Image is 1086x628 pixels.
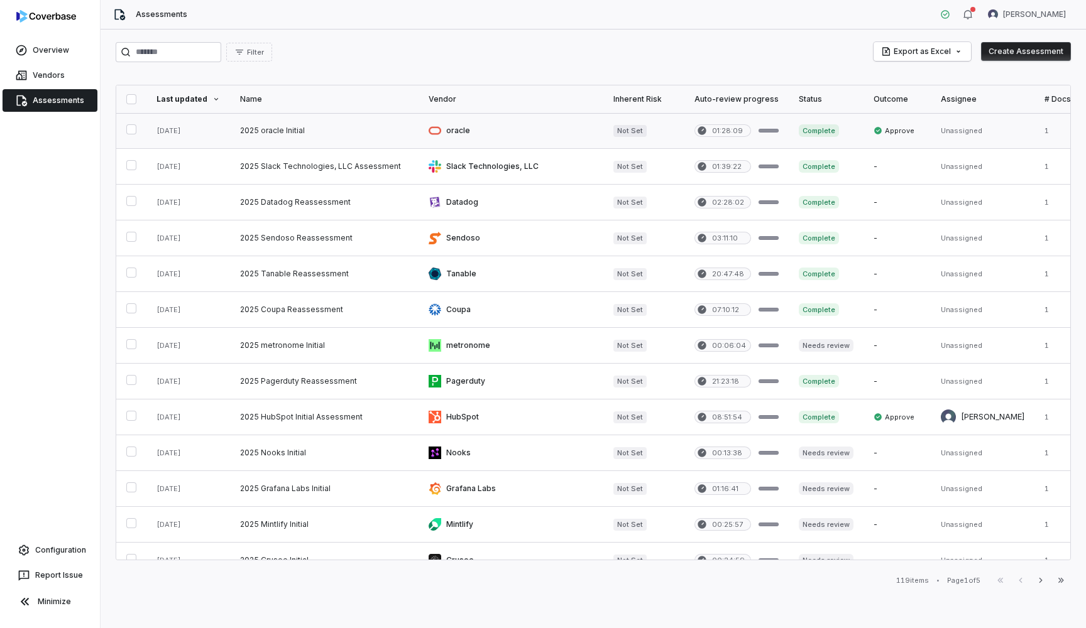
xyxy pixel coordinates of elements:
img: logo-D7KZi-bG.svg [16,10,76,23]
td: - [864,543,931,578]
td: - [864,471,931,507]
div: Inherent Risk [613,94,674,104]
td: - [864,220,931,256]
div: Auto-review progress [694,94,779,104]
span: Assessments [136,9,187,19]
td: - [864,185,931,220]
button: Report Issue [5,564,95,587]
td: - [864,149,931,185]
div: Vendor [429,94,593,104]
td: - [864,364,931,399]
div: Status [799,94,853,104]
div: Assignee [941,94,1024,104]
td: - [864,256,931,292]
a: Vendors [3,64,97,87]
td: - [864,507,931,543]
span: [PERSON_NAME] [1003,9,1066,19]
img: Rachelle Guli avatar [941,409,956,425]
a: Configuration [5,539,95,561]
a: Overview [3,39,97,62]
div: Name [240,94,409,104]
td: - [864,435,931,471]
div: Page 1 of 5 [947,576,980,585]
button: Minimize [5,589,95,614]
span: Filter [247,48,264,57]
div: # Docs [1045,94,1071,104]
td: - [864,328,931,364]
button: Filter [226,43,272,62]
button: Create Assessment [981,42,1071,61]
a: Assessments [3,89,97,112]
img: Garima Dhaundiyal avatar [988,9,998,19]
button: Garima Dhaundiyal avatar[PERSON_NAME] [980,5,1073,24]
div: Last updated [156,94,220,104]
div: • [936,576,940,585]
td: - [864,292,931,328]
div: Outcome [874,94,921,104]
div: 119 items [896,576,929,585]
button: Export as Excel [874,42,971,61]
